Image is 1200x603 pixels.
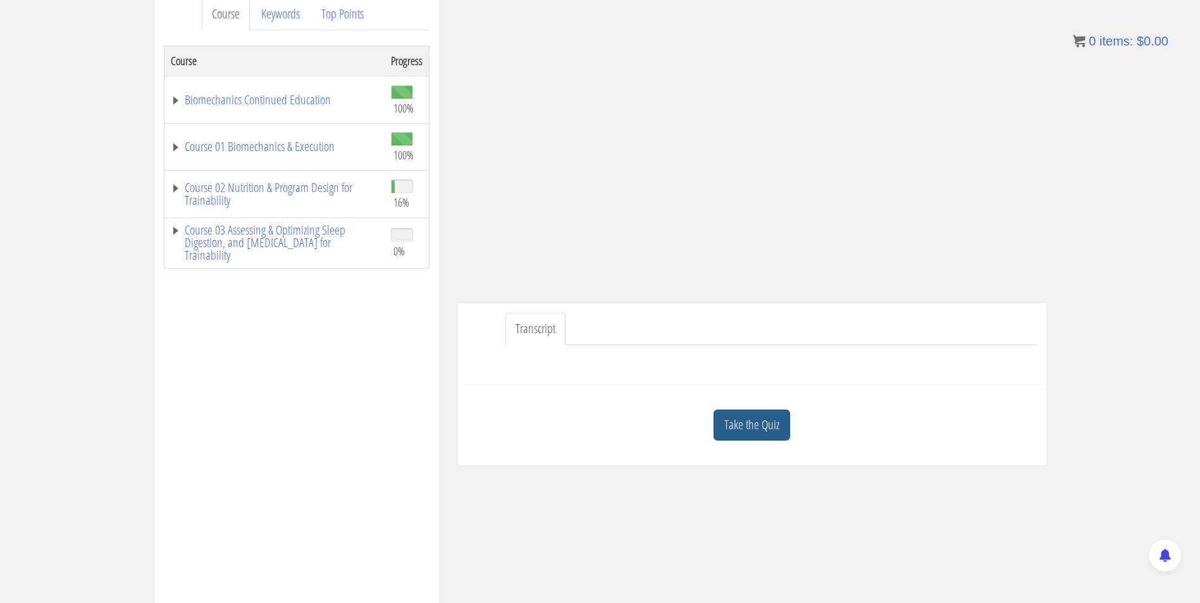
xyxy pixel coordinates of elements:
span: 100% [393,101,414,115]
bdi: 0.00 [1137,34,1168,48]
span: $ [1137,34,1144,48]
a: 0 items: $0.00 [1073,34,1168,48]
a: Biomechanics Continued Education [171,94,378,106]
th: Course [164,46,385,76]
a: Course 02 Nutrition & Program Design for Trainability [171,181,378,207]
a: Course 01 Biomechanics & Execution [171,140,378,153]
a: Transcript [505,313,566,345]
span: 0% [393,244,405,258]
a: Take the Quiz [714,410,790,441]
span: items: [1099,34,1133,48]
img: icon11.png [1073,35,1086,47]
span: 100% [393,148,414,162]
span: 0 [1089,34,1096,48]
span: 16% [393,195,409,209]
a: Course 03 Assessing & Optimizing Sleep Digestion, and [MEDICAL_DATA] for Trainability [171,224,378,262]
th: Progress [385,46,430,76]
